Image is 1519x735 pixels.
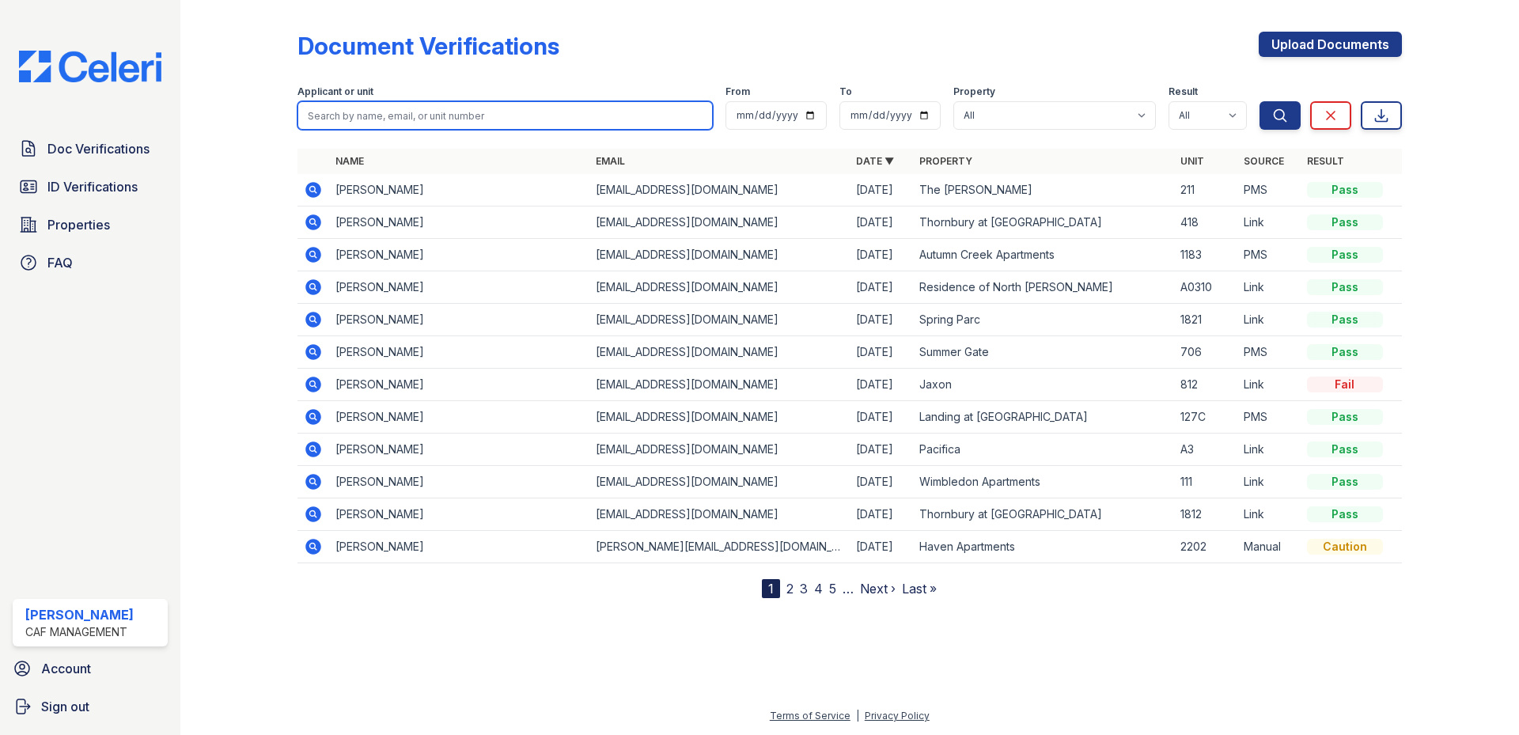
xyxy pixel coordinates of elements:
td: [EMAIL_ADDRESS][DOMAIN_NAME] [589,466,850,498]
td: Link [1237,271,1301,304]
span: ID Verifications [47,177,138,196]
td: PMS [1237,239,1301,271]
td: 127C [1174,401,1237,434]
td: [EMAIL_ADDRESS][DOMAIN_NAME] [589,498,850,531]
div: Pass [1307,312,1383,328]
td: Landing at [GEOGRAPHIC_DATA] [913,401,1173,434]
td: Thornbury at [GEOGRAPHIC_DATA] [913,498,1173,531]
label: Applicant or unit [297,85,373,98]
td: [DATE] [850,434,913,466]
div: Pass [1307,506,1383,522]
td: [DATE] [850,271,913,304]
td: Autumn Creek Apartments [913,239,1173,271]
td: 211 [1174,174,1237,206]
td: [DATE] [850,174,913,206]
div: | [856,710,859,722]
td: [DATE] [850,369,913,401]
td: [PERSON_NAME] [329,498,589,531]
td: [EMAIL_ADDRESS][DOMAIN_NAME] [589,336,850,369]
td: [EMAIL_ADDRESS][DOMAIN_NAME] [589,206,850,239]
td: Link [1237,466,1301,498]
a: Doc Verifications [13,133,168,165]
a: 5 [829,581,836,597]
span: … [843,579,854,598]
td: [EMAIL_ADDRESS][DOMAIN_NAME] [589,174,850,206]
td: [DATE] [850,531,913,563]
td: [DATE] [850,239,913,271]
td: [PERSON_NAME] [329,206,589,239]
td: [PERSON_NAME] [329,336,589,369]
td: [PERSON_NAME] [329,239,589,271]
td: A0310 [1174,271,1237,304]
td: Link [1237,206,1301,239]
td: 1812 [1174,498,1237,531]
div: Pass [1307,474,1383,490]
td: 418 [1174,206,1237,239]
td: PMS [1237,336,1301,369]
td: [PERSON_NAME] [329,434,589,466]
td: 111 [1174,466,1237,498]
a: Properties [13,209,168,241]
span: Doc Verifications [47,139,150,158]
td: [PERSON_NAME] [329,531,589,563]
div: 1 [762,579,780,598]
a: Last » [902,581,937,597]
td: [EMAIL_ADDRESS][DOMAIN_NAME] [589,401,850,434]
div: Pass [1307,247,1383,263]
a: 4 [814,581,823,597]
label: Result [1169,85,1198,98]
td: [EMAIL_ADDRESS][DOMAIN_NAME] [589,369,850,401]
td: [DATE] [850,498,913,531]
a: Next › [860,581,896,597]
td: 812 [1174,369,1237,401]
td: Manual [1237,531,1301,563]
td: Spring Parc [913,304,1173,336]
a: Source [1244,155,1284,167]
div: [PERSON_NAME] [25,605,134,624]
a: 3 [800,581,808,597]
td: [DATE] [850,336,913,369]
td: [EMAIL_ADDRESS][DOMAIN_NAME] [589,271,850,304]
td: Link [1237,304,1301,336]
td: [PERSON_NAME][EMAIL_ADDRESS][DOMAIN_NAME] [589,531,850,563]
td: [PERSON_NAME] [329,401,589,434]
a: Result [1307,155,1344,167]
a: Date ▼ [856,155,894,167]
td: [PERSON_NAME] [329,369,589,401]
td: Wimbledon Apartments [913,466,1173,498]
span: Properties [47,215,110,234]
a: Email [596,155,625,167]
td: [DATE] [850,304,913,336]
td: Link [1237,369,1301,401]
div: Pass [1307,344,1383,360]
td: [PERSON_NAME] [329,271,589,304]
div: CAF Management [25,624,134,640]
a: ID Verifications [13,171,168,203]
td: Pacifica [913,434,1173,466]
td: [PERSON_NAME] [329,466,589,498]
div: Fail [1307,377,1383,392]
div: Pass [1307,279,1383,295]
td: [EMAIL_ADDRESS][DOMAIN_NAME] [589,434,850,466]
td: Thornbury at [GEOGRAPHIC_DATA] [913,206,1173,239]
a: Privacy Policy [865,710,930,722]
div: Caution [1307,539,1383,555]
td: 706 [1174,336,1237,369]
span: FAQ [47,253,73,272]
td: Link [1237,434,1301,466]
a: FAQ [13,247,168,278]
label: To [839,85,852,98]
td: A3 [1174,434,1237,466]
span: Account [41,659,91,678]
td: Haven Apartments [913,531,1173,563]
label: From [725,85,750,98]
td: [DATE] [850,206,913,239]
td: PMS [1237,174,1301,206]
td: Summer Gate [913,336,1173,369]
td: [EMAIL_ADDRESS][DOMAIN_NAME] [589,239,850,271]
td: [DATE] [850,466,913,498]
td: [EMAIL_ADDRESS][DOMAIN_NAME] [589,304,850,336]
a: Upload Documents [1259,32,1402,57]
td: [PERSON_NAME] [329,174,589,206]
img: CE_Logo_Blue-a8612792a0a2168367f1c8372b55b34899dd931a85d93a1a3d3e32e68fde9ad4.png [6,51,174,82]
